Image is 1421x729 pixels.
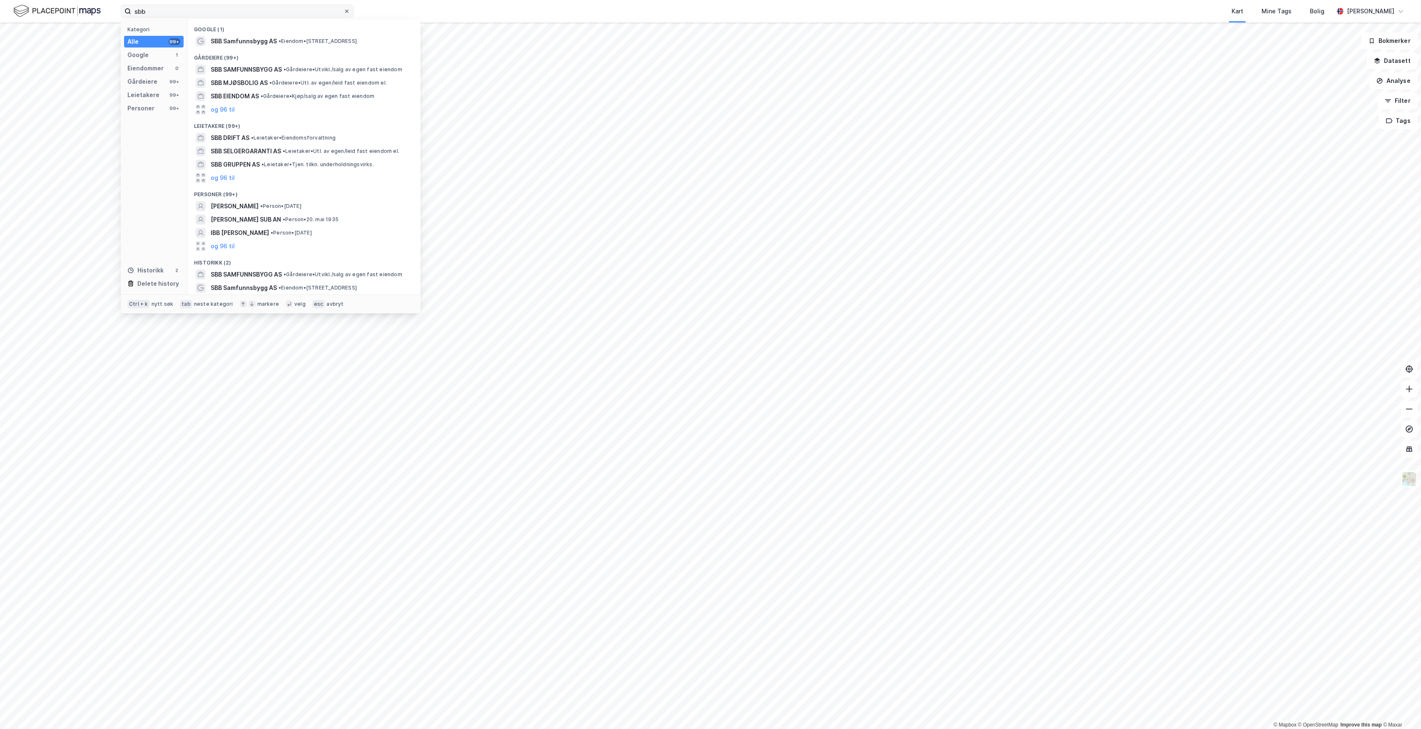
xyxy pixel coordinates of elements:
[284,66,402,73] span: Gårdeiere • Utvikl./salg av egen fast eiendom
[211,65,282,75] span: SBB SAMFUNNSBYGG AS
[127,77,157,87] div: Gårdeiere
[187,253,421,268] div: Historikk (2)
[284,271,286,277] span: •
[261,161,264,167] span: •
[271,230,312,236] span: Person • [DATE]
[194,301,233,307] div: neste kategori
[283,216,338,223] span: Person • 20. mai 1935
[284,271,402,278] span: Gårdeiere • Utvikl./salg av egen fast eiendom
[279,285,357,291] span: Eiendom • [STREET_ADDRESS]
[211,133,249,143] span: SBB DRIFT AS
[1401,471,1417,487] img: Z
[261,93,374,100] span: Gårdeiere • Kjøp/salg av egen fast eiendom
[127,63,164,73] div: Eiendommer
[169,92,180,98] div: 99+
[187,48,421,63] div: Gårdeiere (99+)
[1341,722,1382,728] a: Improve this map
[180,300,192,308] div: tab
[251,135,336,141] span: Leietaker • Eiendomsforvaltning
[1232,6,1243,16] div: Kart
[1378,92,1418,109] button: Filter
[211,78,268,88] span: SBB MJØSBOLIG AS
[1369,72,1418,89] button: Analyse
[260,203,263,209] span: •
[260,203,301,210] span: Person • [DATE]
[187,185,421,200] div: Personer (99+)
[131,5,343,17] input: Søk på adresse, matrikkel, gårdeiere, leietakere eller personer
[312,300,325,308] div: esc
[251,135,254,141] span: •
[283,148,285,154] span: •
[271,230,273,236] span: •
[127,103,154,113] div: Personer
[137,279,179,289] div: Delete history
[211,215,281,225] span: [PERSON_NAME] SUB AN
[257,301,279,307] div: markere
[127,265,164,275] div: Historikk
[1379,689,1421,729] iframe: Chat Widget
[211,201,259,211] span: [PERSON_NAME]
[127,37,139,47] div: Alle
[211,270,282,280] span: SBB SAMFUNNSBYGG AS
[169,38,180,45] div: 99+
[211,228,269,238] span: IBB [PERSON_NAME]
[169,78,180,85] div: 99+
[294,301,306,307] div: velg
[211,36,277,46] span: SBB Samfunnsbygg AS
[174,267,180,274] div: 2
[169,105,180,112] div: 99+
[284,66,286,72] span: •
[1310,6,1324,16] div: Bolig
[1262,6,1292,16] div: Mine Tags
[211,160,260,170] span: SBB GRUPPEN AS
[174,52,180,58] div: 1
[187,116,421,131] div: Leietakere (99+)
[1274,722,1297,728] a: Mapbox
[1367,52,1418,69] button: Datasett
[174,65,180,72] div: 0
[13,4,101,18] img: logo.f888ab2527a4732fd821a326f86c7f29.svg
[211,146,281,156] span: SBB SELGERGARANTI AS
[279,285,281,291] span: •
[152,301,174,307] div: nytt søk
[211,173,235,183] button: og 96 til
[211,283,277,293] span: SBB Samfunnsbygg AS
[261,161,374,168] span: Leietaker • Tjen. tilkn. underholdningsvirks.
[127,90,159,100] div: Leietakere
[269,80,272,86] span: •
[269,80,387,86] span: Gårdeiere • Utl. av egen/leid fast eiendom el.
[211,105,235,115] button: og 96 til
[1379,112,1418,129] button: Tags
[1361,32,1418,49] button: Bokmerker
[127,300,150,308] div: Ctrl + k
[279,38,281,44] span: •
[1347,6,1394,16] div: [PERSON_NAME]
[326,301,343,307] div: avbryt
[283,148,399,155] span: Leietaker • Utl. av egen/leid fast eiendom el.
[279,38,357,45] span: Eiendom • [STREET_ADDRESS]
[127,26,184,32] div: Kategori
[283,216,285,222] span: •
[211,241,235,251] button: og 96 til
[187,20,421,35] div: Google (1)
[261,93,263,99] span: •
[127,50,149,60] div: Google
[211,91,259,101] span: SBB EIENDOM AS
[1298,722,1339,728] a: OpenStreetMap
